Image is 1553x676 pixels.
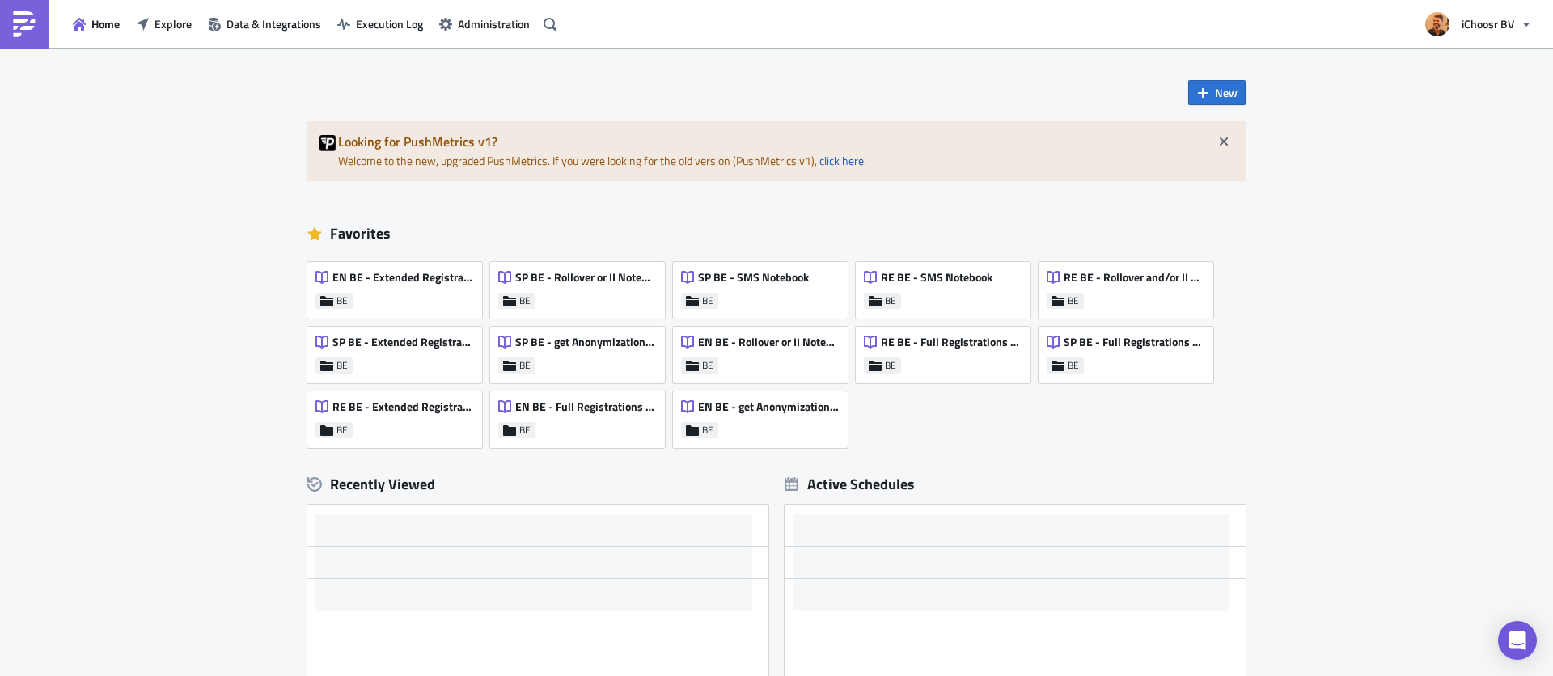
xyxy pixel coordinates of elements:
span: iChoosr BV [1462,15,1514,32]
span: RE BE - Full Registrations export for project/community [881,335,1022,349]
a: SP BE - get Anonymization listBE [490,319,673,383]
span: BE [702,294,713,307]
img: Avatar [1424,11,1451,38]
span: BE [336,424,348,437]
button: New [1188,80,1246,105]
span: BE [702,359,713,372]
span: BE [885,359,896,372]
div: Favorites [307,222,1246,246]
button: Data & Integrations [200,11,329,36]
span: Explore [154,15,192,32]
span: BE [336,359,348,372]
a: EN BE - Extended Registrations exportBE [307,254,490,319]
a: SP BE - Extended Registrations exportBE [307,319,490,383]
span: RE BE - Rollover and/or II Notebook [1064,270,1204,285]
button: Administration [431,11,538,36]
a: RE BE - Rollover and/or II NotebookBE [1039,254,1221,319]
button: Home [65,11,128,36]
span: Home [91,15,120,32]
span: BE [702,424,713,437]
button: Explore [128,11,200,36]
span: SP BE - Extended Registrations export [332,335,473,349]
a: RE BE - SMS NotebookBE [856,254,1039,319]
span: SP BE - SMS Notebook [698,270,809,285]
a: RE BE - Full Registrations export for project/communityBE [856,319,1039,383]
a: EN BE - Full Registrations export for project/communityBE [490,383,673,448]
a: click here [819,152,864,169]
img: PushMetrics [11,11,37,37]
div: Active Schedules [785,475,915,493]
a: SP BE - Full Registrations export for project/communityBE [1039,319,1221,383]
span: BE [1068,359,1079,372]
a: SP BE - Rollover or II NotebookBE [490,254,673,319]
button: Execution Log [329,11,431,36]
span: BE [519,359,531,372]
span: Administration [458,15,530,32]
div: Recently Viewed [307,472,768,496]
div: Welcome to the new, upgraded PushMetrics. If you were looking for the old version (PushMetrics v1... [307,121,1246,181]
span: BE [1068,294,1079,307]
a: RE BE - Extended Registrations exportBE [307,383,490,448]
div: Open Intercom Messenger [1498,621,1537,660]
span: New [1215,84,1238,101]
span: EN BE - get Anonymization list [698,399,839,414]
a: EN BE - Rollover or II NotebookBE [673,319,856,383]
span: Execution Log [356,15,423,32]
span: EN BE - Extended Registrations export [332,270,473,285]
h5: Looking for PushMetrics v1? [338,135,1234,148]
span: SP BE - get Anonymization list [515,335,656,349]
span: SP BE - Full Registrations export for project/community [1064,335,1204,349]
span: EN BE - Full Registrations export for project/community [515,399,656,414]
span: EN BE - Rollover or II Notebook [698,335,839,349]
span: RE BE - Extended Registrations export [332,399,473,414]
span: BE [336,294,348,307]
button: iChoosr BV [1415,6,1541,42]
span: BE [519,294,531,307]
span: BE [885,294,896,307]
span: SP BE - Rollover or II Notebook [515,270,656,285]
a: EN BE - get Anonymization listBE [673,383,856,448]
span: RE BE - SMS Notebook [881,270,992,285]
span: Data & Integrations [226,15,321,32]
a: SP BE - SMS NotebookBE [673,254,856,319]
span: BE [519,424,531,437]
